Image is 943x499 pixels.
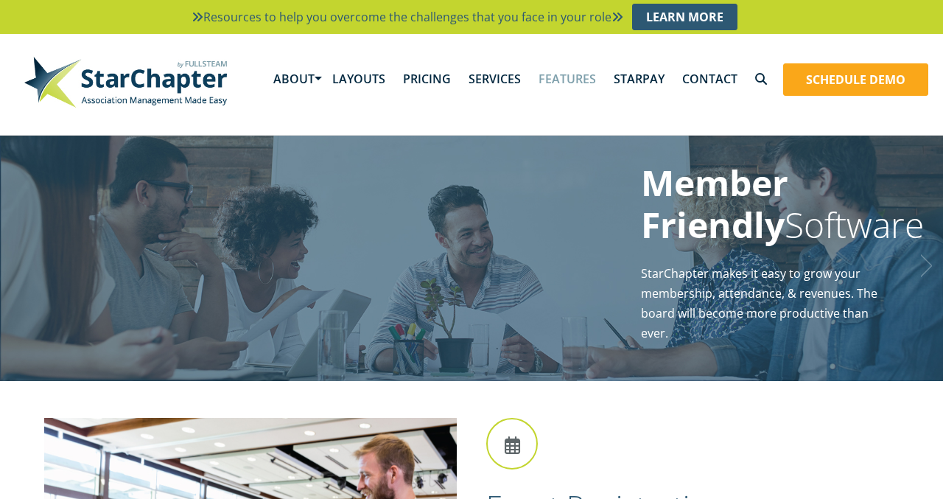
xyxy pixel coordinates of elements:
a: Layouts [323,56,394,102]
p: StarChapter makes it easy to grow your membership, attendance, & revenues. The board will become ... [641,264,899,344]
a: Schedule Demo [784,64,928,95]
h1: Software [641,161,899,246]
a: Contact [673,56,746,102]
a: Features [530,56,605,102]
strong: Member Friendly [641,158,788,249]
a: About [264,56,323,102]
a: Learn More [632,4,737,30]
a: Services [460,56,530,102]
img: StarChapter-with-Tagline-Main-500.jpg [15,49,236,115]
a: Pricing [394,56,460,102]
a: StarPay [605,56,673,102]
li: Resources to help you overcome the challenges that you face in your role [184,4,745,30]
a: Next [921,244,943,281]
